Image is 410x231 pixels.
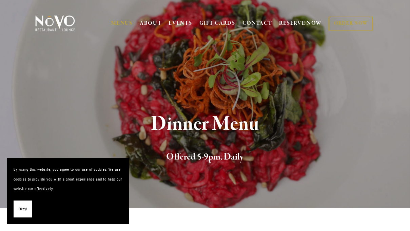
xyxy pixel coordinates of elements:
a: ORDER NOW [329,17,373,30]
button: Okay! [14,201,32,218]
p: By using this website, you agree to our use of cookies. We use cookies to provide you with a grea... [14,165,122,194]
a: MENUS [111,20,133,27]
section: Cookie banner [7,158,129,224]
h1: Dinner Menu [44,113,366,135]
h2: Offered 5-9pm, Daily [44,150,366,164]
img: Novo Restaurant &amp; Lounge [34,15,76,32]
a: CONTACT [242,17,272,30]
a: RESERVE NOW [279,17,322,30]
a: EVENTS [169,20,192,27]
a: ABOUT [140,20,162,27]
span: Okay! [19,204,27,214]
a: GIFT CARDS [199,17,235,30]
